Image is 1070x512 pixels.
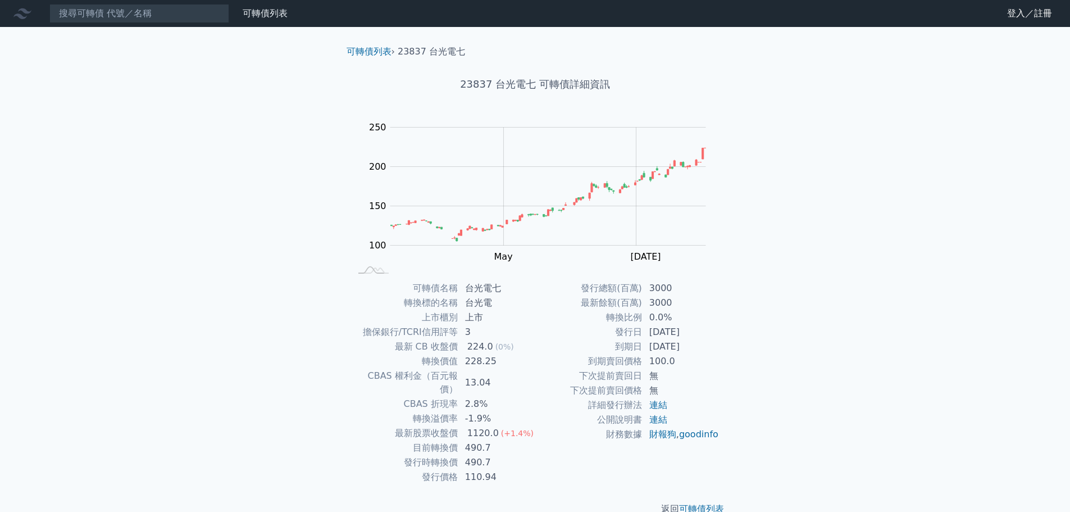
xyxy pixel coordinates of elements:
tspan: 200 [369,161,386,172]
a: 可轉債列表 [243,8,288,19]
div: 聊天小工具 [1014,458,1070,512]
td: 490.7 [458,455,535,470]
input: 搜尋可轉債 代號／名稱 [49,4,229,23]
td: 最新餘額(百萬) [535,296,643,310]
td: 上市 [458,310,535,325]
td: 目前轉換價 [351,441,458,455]
td: 發行時轉換價 [351,455,458,470]
td: 3000 [643,281,720,296]
h1: 23837 台光電七 可轉債詳細資訊 [338,76,733,92]
td: 轉換標的名稱 [351,296,458,310]
td: 下次提前賣回日 [535,369,643,383]
tspan: 250 [369,122,386,133]
a: 可轉債列表 [347,46,391,57]
td: -1.9% [458,411,535,426]
div: 1120.0 [465,427,501,440]
g: Chart [363,122,723,285]
li: 23837 台光電七 [398,45,465,58]
li: › [347,45,395,58]
td: 轉換比例 [535,310,643,325]
td: 台光電 [458,296,535,310]
td: 3 [458,325,535,339]
td: 詳細發行辦法 [535,398,643,413]
td: 0.0% [643,310,720,325]
td: 2.8% [458,397,535,411]
td: 發行總額(百萬) [535,281,643,296]
td: 無 [643,383,720,398]
td: 490.7 [458,441,535,455]
td: 無 [643,369,720,383]
span: (0%) [495,342,514,351]
td: , [643,427,720,442]
td: 擔保銀行/TCRI信用評等 [351,325,458,339]
td: 110.94 [458,470,535,484]
a: 連結 [649,414,667,425]
td: 228.25 [458,354,535,369]
span: (+1.4%) [501,429,534,438]
td: 台光電七 [458,281,535,296]
td: 到期日 [535,339,643,354]
a: 連結 [649,400,667,410]
td: [DATE] [643,339,720,354]
td: 公開說明書 [535,413,643,427]
tspan: 150 [369,201,386,211]
td: 3000 [643,296,720,310]
tspan: 100 [369,240,386,251]
td: 到期賣回價格 [535,354,643,369]
td: [DATE] [643,325,720,339]
td: 下次提前賣回價格 [535,383,643,398]
td: 財務數據 [535,427,643,442]
tspan: May [494,251,513,262]
td: 可轉債名稱 [351,281,458,296]
td: 最新 CB 收盤價 [351,339,458,354]
tspan: [DATE] [630,251,661,262]
td: CBAS 折現率 [351,397,458,411]
td: 轉換溢價率 [351,411,458,426]
td: 發行價格 [351,470,458,484]
td: 轉換價值 [351,354,458,369]
td: 13.04 [458,369,535,397]
td: 發行日 [535,325,643,339]
a: 財報狗 [649,429,676,439]
iframe: Chat Widget [1014,458,1070,512]
div: 224.0 [465,340,495,354]
td: 上市櫃別 [351,310,458,325]
td: 最新股票收盤價 [351,426,458,441]
td: 100.0 [643,354,720,369]
a: 登入／註冊 [998,4,1061,22]
a: goodinfo [679,429,718,439]
td: CBAS 權利金（百元報價） [351,369,458,397]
